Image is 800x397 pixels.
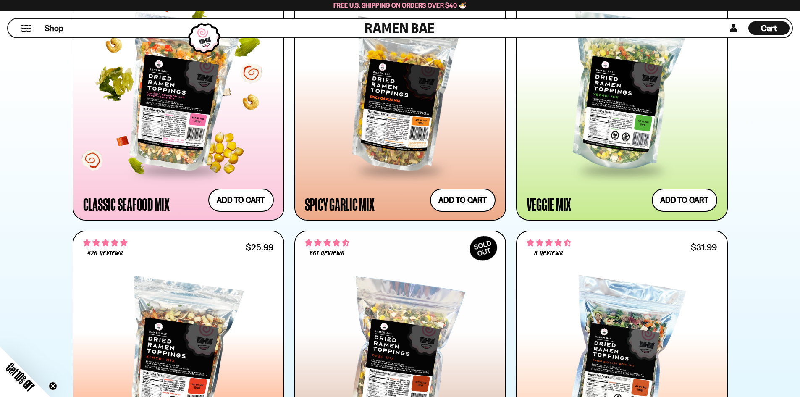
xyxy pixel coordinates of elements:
[534,250,563,257] span: 8 reviews
[761,23,777,33] span: Cart
[45,23,63,34] span: Shop
[83,197,170,212] div: Classic Seafood Mix
[691,243,717,251] div: $31.99
[4,360,37,393] span: Get 10% Off
[527,237,571,248] span: 4.62 stars
[310,250,344,257] span: 667 reviews
[527,197,572,212] div: Veggie Mix
[208,189,274,212] button: Add to cart
[49,382,57,390] button: Close teaser
[305,237,349,248] span: 4.64 stars
[430,189,496,212] button: Add to cart
[333,1,467,9] span: Free U.S. Shipping on Orders over $40 🍜
[246,243,273,251] div: $25.99
[305,197,375,212] div: Spicy Garlic Mix
[83,237,128,248] span: 4.76 stars
[21,25,32,32] button: Mobile Menu Trigger
[87,250,123,257] span: 426 reviews
[45,21,63,35] a: Shop
[652,189,717,212] button: Add to cart
[748,19,790,37] a: Cart
[465,231,501,265] div: SOLD OUT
